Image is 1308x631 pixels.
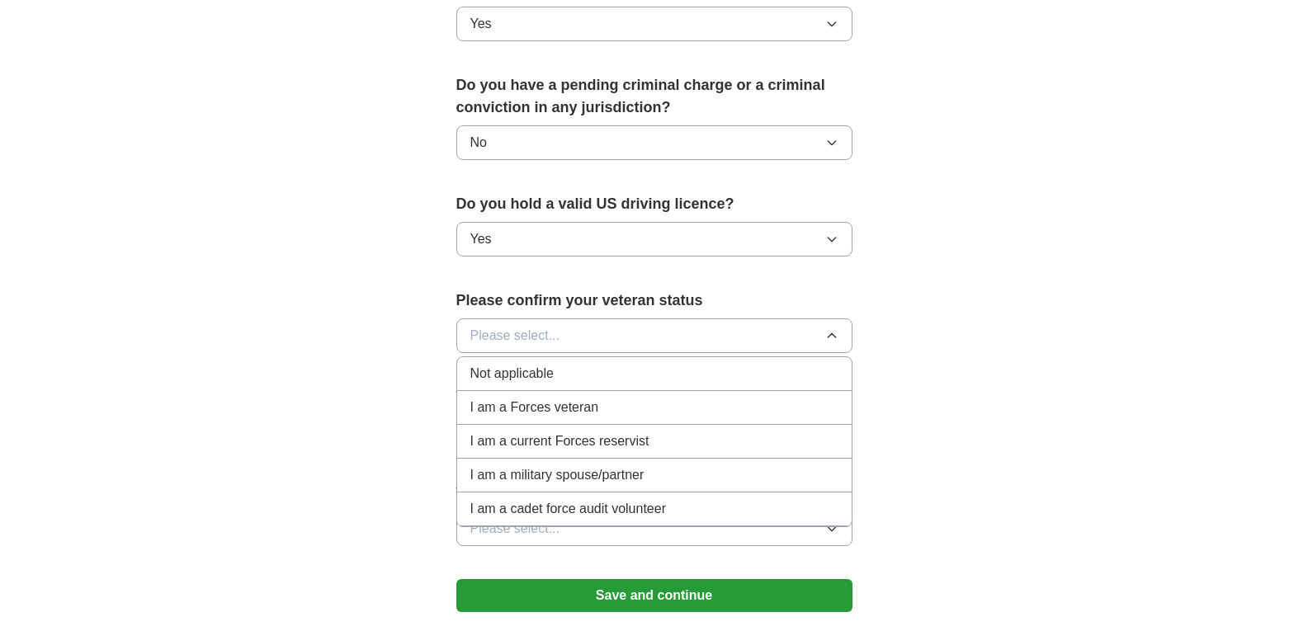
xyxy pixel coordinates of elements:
[456,318,852,353] button: Please select...
[456,125,852,160] button: No
[470,431,649,451] span: I am a current Forces reservist
[470,229,492,249] span: Yes
[456,7,852,41] button: Yes
[470,133,487,153] span: No
[456,511,852,546] button: Please select...
[470,519,560,539] span: Please select...
[470,398,599,417] span: I am a Forces veteran
[456,193,852,215] label: Do you hold a valid US driving licence?
[456,74,852,119] label: Do you have a pending criminal charge or a criminal conviction in any jurisdiction?
[470,499,666,519] span: I am a cadet force audit volunteer
[470,14,492,34] span: Yes
[456,222,852,257] button: Yes
[456,290,852,312] label: Please confirm your veteran status
[470,364,554,384] span: Not applicable
[456,579,852,612] button: Save and continue
[470,465,645,485] span: I am a military spouse/partner
[470,326,560,346] span: Please select...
